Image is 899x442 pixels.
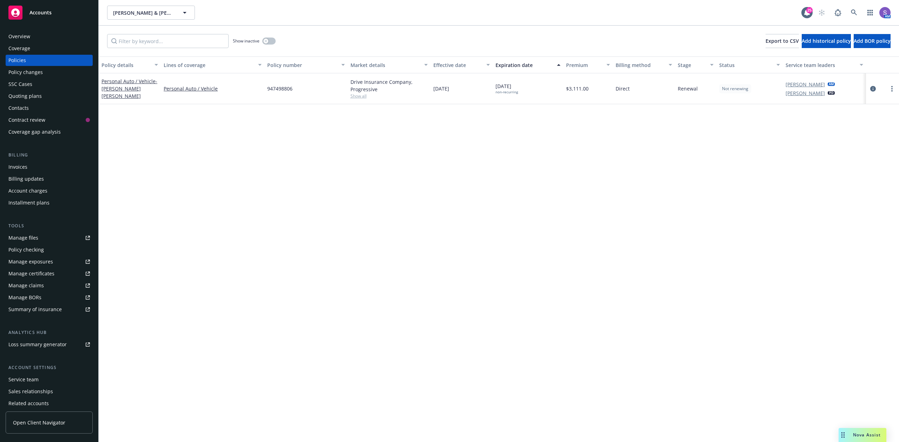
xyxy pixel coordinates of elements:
button: Add BOR policy [854,34,891,48]
a: Manage BORs [6,292,93,303]
div: Account settings [6,364,93,371]
a: Start snowing [815,6,829,20]
span: Nova Assist [853,432,881,438]
a: Contacts [6,102,93,114]
div: Quoting plans [8,91,42,102]
span: Accounts [29,10,52,15]
span: Direct [616,85,630,92]
span: $3,111.00 [566,85,589,92]
a: Account charges [6,185,93,196]
a: Personal Auto / Vehicle [101,78,157,99]
a: Loss summary generator [6,339,93,350]
div: Summary of insurance [8,304,62,315]
div: Billing method [616,61,664,69]
a: Related accounts [6,398,93,409]
div: Stage [678,61,706,69]
button: Premium [563,56,613,73]
div: Loss summary generator [8,339,67,350]
a: Contract review [6,114,93,126]
a: Manage certificates [6,268,93,279]
a: Coverage [6,43,93,54]
span: 947498806 [267,85,293,92]
a: Coverage gap analysis [6,126,93,138]
div: Contacts [8,102,29,114]
button: Billing method [613,56,675,73]
div: Status [719,61,772,69]
button: Policy number [264,56,347,73]
div: Premium [566,61,603,69]
div: Policy details [101,61,150,69]
div: Manage BORs [8,292,41,303]
a: Policies [6,55,93,66]
a: circleInformation [869,85,877,93]
input: Filter by keyword... [107,34,229,48]
a: Service team [6,374,93,385]
span: [DATE] [496,82,518,94]
a: Quoting plans [6,91,93,102]
div: Expiration date [496,61,553,69]
a: Billing updates [6,173,93,185]
span: Not renewing [722,86,748,92]
div: Analytics hub [6,329,93,336]
a: Manage exposures [6,256,93,267]
a: Policy checking [6,244,93,255]
div: Manage files [8,232,38,243]
div: Related accounts [8,398,49,409]
div: Market details [350,61,420,69]
a: Policy changes [6,67,93,78]
button: Stage [675,56,716,73]
a: more [888,85,896,93]
a: Manage files [6,232,93,243]
span: Add BOR policy [854,38,891,44]
a: Installment plans [6,197,93,208]
span: Show inactive [233,38,260,44]
a: Personal Auto / Vehicle [164,85,262,92]
div: Manage certificates [8,268,54,279]
div: Overview [8,31,30,42]
div: Policies [8,55,26,66]
div: Policy checking [8,244,44,255]
button: Status [716,56,783,73]
div: Manage exposures [8,256,53,267]
button: Policy details [99,56,161,73]
a: Report a Bug [831,6,845,20]
div: Manage claims [8,280,44,291]
button: Effective date [431,56,493,73]
a: Manage claims [6,280,93,291]
div: Service team [8,374,39,385]
div: Drag to move [839,428,847,442]
div: 25 [806,7,813,13]
button: [PERSON_NAME] & [PERSON_NAME] [107,6,195,20]
button: Add historical policy [802,34,851,48]
div: Drive Insurance Company, Progressive [350,78,428,93]
div: Account charges [8,185,47,196]
button: Export to CSV [766,34,799,48]
a: SSC Cases [6,79,93,90]
button: Lines of coverage [161,56,264,73]
div: Sales relationships [8,386,53,397]
span: Show all [350,93,428,99]
a: Switch app [863,6,877,20]
a: [PERSON_NAME] [786,89,825,97]
div: Policy number [267,61,337,69]
a: Summary of insurance [6,304,93,315]
div: Contract review [8,114,45,126]
span: Export to CSV [766,38,799,44]
a: Overview [6,31,93,42]
a: Accounts [6,3,93,22]
div: Billing updates [8,173,44,185]
div: Installment plans [8,197,50,208]
span: [DATE] [433,85,449,92]
a: Invoices [6,161,93,173]
div: Tools [6,222,93,229]
button: Service team leaders [783,56,866,73]
span: Renewal [678,85,698,92]
div: Coverage gap analysis [8,126,61,138]
span: Open Client Navigator [13,419,65,426]
a: [PERSON_NAME] [786,81,825,88]
div: Invoices [8,161,27,173]
button: Market details [348,56,431,73]
div: Coverage [8,43,30,54]
span: [PERSON_NAME] & [PERSON_NAME] [113,9,174,16]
